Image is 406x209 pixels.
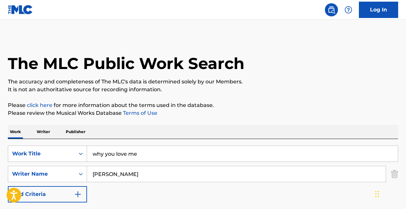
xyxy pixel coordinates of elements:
a: Terms of Use [122,110,157,116]
div: Work Title [12,150,71,158]
img: Delete Criterion [391,166,398,182]
img: help [344,6,352,14]
img: search [327,6,335,14]
div: Writer Name [12,170,71,178]
p: Work [8,125,23,139]
img: 9d2ae6d4665cec9f34b9.svg [74,190,82,198]
a: click here [27,102,52,108]
img: MLC Logo [8,5,33,14]
div: Drag [375,184,379,204]
p: It is not an authoritative source for recording information. [8,86,398,94]
a: Public Search [325,3,338,16]
p: Publisher [64,125,87,139]
div: Help [342,3,355,16]
h1: The MLC Public Work Search [8,54,244,73]
button: Add Criteria [8,186,87,202]
p: Writer [35,125,52,139]
p: The accuracy and completeness of The MLC's data is determined solely by our Members. [8,78,398,86]
a: Log In [359,2,398,18]
p: Please review the Musical Works Database [8,109,398,117]
p: Please for more information about the terms used in the database. [8,101,398,109]
iframe: Chat Widget [373,178,406,209]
